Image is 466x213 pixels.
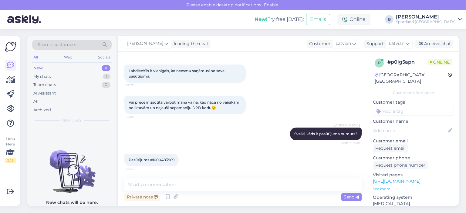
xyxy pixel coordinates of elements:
div: Archive chat [415,40,453,48]
div: Request phone number [373,161,428,169]
span: Pasūtījums #1000483969 [129,158,174,162]
div: Web [63,53,73,61]
input: Add a tag [373,107,454,116]
div: Archived [33,107,51,113]
div: Look Here [5,136,16,163]
p: [MEDICAL_DATA] [373,201,454,207]
p: See more ... [373,186,454,192]
span: New chats [62,118,82,123]
div: My chats [33,74,51,80]
a: [PERSON_NAME]Sportland [GEOGRAPHIC_DATA] [396,15,462,24]
div: Support [364,41,384,47]
b: New! [255,16,268,22]
div: All [33,98,39,105]
div: [PERSON_NAME] [396,15,456,19]
div: Online [337,14,370,25]
p: Visited pages [373,172,454,178]
p: Customer name [373,118,454,125]
div: 1 [103,74,110,80]
p: Customer email [373,138,454,144]
span: Enable [262,2,280,8]
div: B [385,15,393,24]
div: Team chats [33,82,56,88]
p: Customer phone [373,155,454,161]
div: 0 [102,82,110,88]
div: 2 / 3 [5,158,16,163]
span: 14:23 [126,115,149,119]
span: [PERSON_NAME] [334,123,360,127]
span: Latvian [389,40,404,47]
span: p [378,61,381,65]
div: Sportland [GEOGRAPHIC_DATA] [396,19,456,24]
div: Try free [DATE]: [255,16,304,23]
div: # p0ig5apn [387,58,427,66]
div: Private note [124,193,160,201]
p: Customer tags [373,99,454,105]
div: [GEOGRAPHIC_DATA], [GEOGRAPHIC_DATA] [375,72,448,85]
p: New chats will be here. [46,199,98,206]
div: AI Assistant [33,90,56,96]
span: 15:27 [126,167,149,171]
div: Socials [97,53,112,61]
div: All [32,53,39,61]
span: Search customers [38,42,76,48]
a: [URL][DOMAIN_NAME] [373,178,420,184]
span: Online [427,59,452,65]
span: Seen ✓ 15:22 [337,141,360,145]
p: Operating system [373,194,454,201]
span: Sveiki, kāds ir pasūtījuma numurs? [294,131,357,136]
div: 0 [102,65,110,71]
img: No chats [27,139,116,194]
span: [PERSON_NAME] [127,40,163,47]
span: 14:22 [126,83,149,88]
button: Emails [306,14,330,25]
input: Add name [373,127,447,134]
span: Latvian [336,40,351,47]
div: Customer [307,41,330,47]
span: Labdien!Šīs ir vienīgais, ko neesmu saņēmusi no sava pasūtījuma. [129,68,225,78]
div: leading the chat [171,41,208,47]
img: Askly Logo [5,41,16,52]
div: Request email [373,144,408,152]
span: Vai prece ir izsūtīta,varbūt mana vaina, kad nāca no vairākām noliktavām un nejauši nepamanīju DP... [129,100,240,110]
div: Customer information [373,90,454,95]
div: New [33,65,43,71]
span: Send [344,194,359,200]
